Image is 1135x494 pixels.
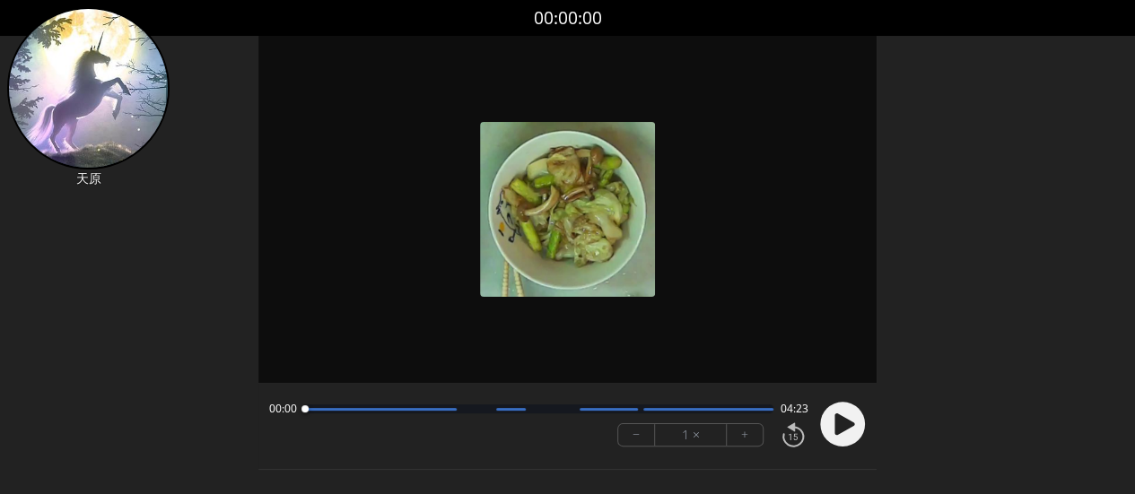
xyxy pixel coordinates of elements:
p: 天原 [7,169,170,187]
img: SM [7,7,170,169]
button: + [727,424,763,446]
button: − [618,424,655,446]
img: Poster Image [480,122,655,297]
div: 1 × [655,424,727,446]
span: 04:23 [781,402,808,416]
span: 00:00 [269,402,297,416]
a: 00:00:00 [534,5,602,31]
